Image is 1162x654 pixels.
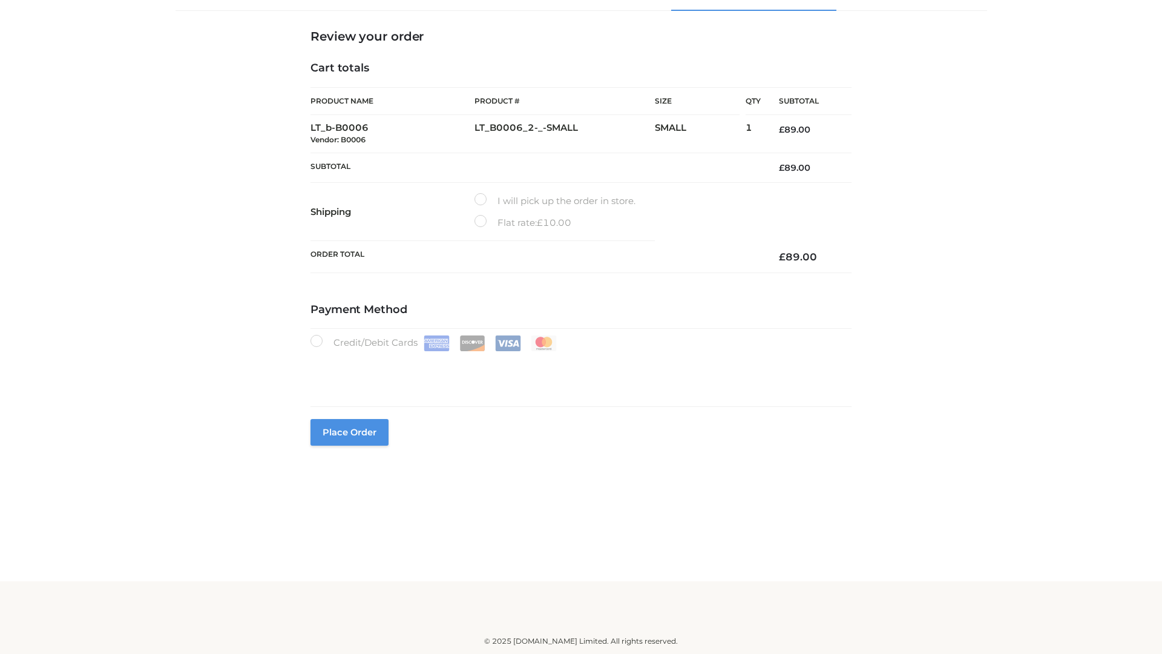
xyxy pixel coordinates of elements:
small: Vendor: B0006 [310,135,366,144]
td: LT_B0006_2-_-SMALL [474,115,655,153]
th: Product # [474,87,655,115]
bdi: 10.00 [537,217,571,228]
img: Visa [495,335,521,351]
img: Mastercard [531,335,557,351]
th: Subtotal [310,153,761,182]
th: Product Name [310,87,474,115]
span: £ [779,162,784,173]
th: Size [655,88,740,115]
th: Subtotal [761,88,852,115]
bdi: 89.00 [779,162,810,173]
th: Order Total [310,241,761,273]
span: £ [537,217,543,228]
label: Flat rate: [474,215,571,231]
td: SMALL [655,115,746,153]
h4: Payment Method [310,303,852,317]
th: Shipping [310,183,474,241]
th: Qty [746,87,761,115]
td: 1 [746,115,761,153]
img: Discover [459,335,485,351]
button: Place order [310,419,389,446]
bdi: 89.00 [779,251,817,263]
h4: Cart totals [310,62,852,75]
img: Amex [424,335,450,351]
label: I will pick up the order in store. [474,193,635,209]
td: LT_b-B0006 [310,115,474,153]
iframe: Secure payment input frame [308,349,849,393]
label: Credit/Debit Cards [310,335,558,351]
h3: Review your order [310,29,852,44]
span: £ [779,124,784,135]
bdi: 89.00 [779,124,810,135]
div: © 2025 [DOMAIN_NAME] Limited. All rights reserved. [180,635,982,647]
span: £ [779,251,786,263]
